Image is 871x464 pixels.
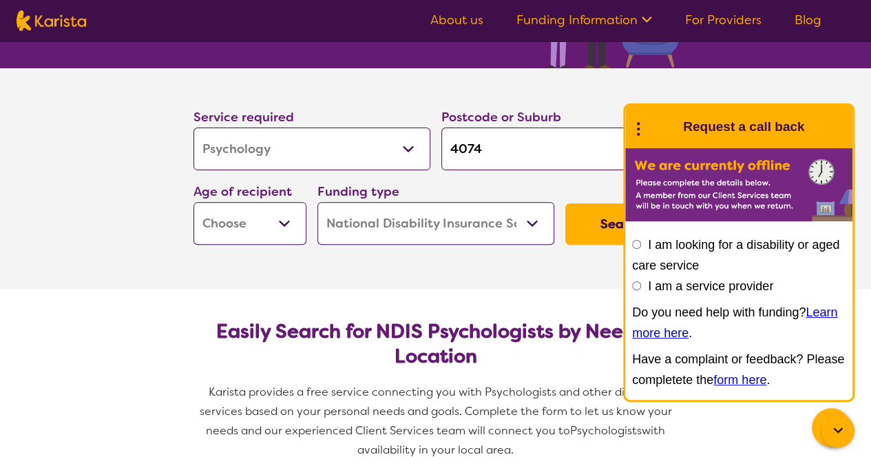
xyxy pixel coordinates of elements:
label: Service required [193,109,294,125]
a: form here [713,373,766,387]
p: Have a complaint or feedback? Please completete the . [632,349,846,390]
a: Blog [795,12,821,28]
img: Karista logo [17,10,86,31]
label: I am a service provider [648,279,773,293]
img: Karista [647,113,675,141]
p: Do you need help with funding? . [632,302,846,343]
a: About us [430,12,483,28]
label: Postcode or Suburb [441,109,561,125]
a: Funding Information [516,12,652,28]
button: Search [565,203,678,245]
label: Funding type [317,183,399,200]
h2: Easily Search for NDIS Psychologists by Need & Location [204,319,667,369]
input: Type [441,128,678,170]
h1: Request a call back [683,117,804,137]
label: I am looking for a disability or aged care service [632,238,839,272]
a: For Providers [685,12,762,28]
img: Karista offline chat form to request call back [625,148,852,221]
span: Karista provides a free service connecting you with Psychologists and other disability services b... [200,385,675,438]
label: Age of recipient [193,183,292,200]
button: Channel Menu [812,408,850,447]
span: Psychologists [570,423,642,438]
